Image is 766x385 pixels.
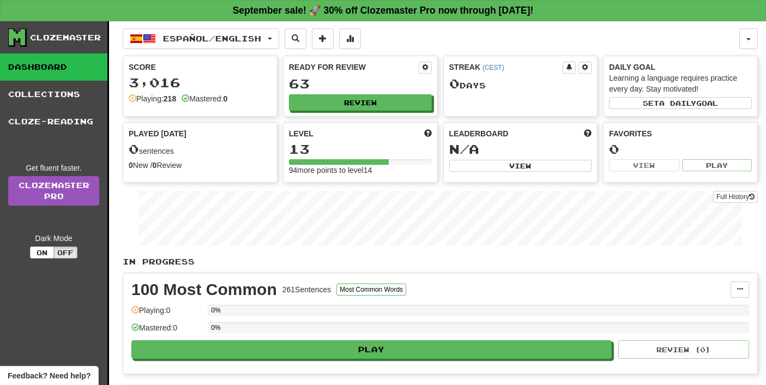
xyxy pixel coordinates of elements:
div: Learning a language requires practice every day. Stay motivated! [609,73,752,94]
strong: 0 [153,161,157,170]
button: Off [53,246,77,258]
div: Favorites [609,128,752,139]
div: 100 Most Common [131,281,277,298]
strong: 0 [223,94,227,103]
button: Most Common Words [336,284,406,296]
button: Review (0) [618,340,749,359]
button: More stats [339,28,361,49]
span: Score more points to level up [424,128,432,139]
button: Play [131,340,612,359]
strong: 0 [129,161,133,170]
button: Español/English [123,28,279,49]
div: Playing: [129,93,176,104]
span: Español / English [163,34,261,43]
div: 13 [289,142,432,156]
strong: September sale! 🚀 30% off Clozemaster Pro now through [DATE]! [233,5,534,16]
div: Daily Goal [609,62,752,73]
button: Review [289,94,432,111]
a: ClozemasterPro [8,176,99,206]
span: a daily [659,99,696,107]
button: View [609,159,679,171]
span: Played [DATE] [129,128,186,139]
div: 3,016 [129,76,272,89]
div: 0 [609,142,752,156]
span: Open feedback widget [8,370,91,381]
div: 63 [289,77,432,91]
div: Streak [449,62,563,73]
button: Full History [713,191,758,203]
div: Day s [449,77,592,91]
div: Ready for Review [289,62,419,73]
button: View [449,160,592,172]
span: N/A [449,141,479,157]
button: On [30,246,54,258]
div: 261 Sentences [282,284,331,295]
div: Dark Mode [8,233,99,244]
div: New / Review [129,160,272,171]
button: Seta dailygoal [609,97,752,109]
p: In Progress [123,256,758,267]
div: Get fluent faster. [8,163,99,173]
div: 94 more points to level 14 [289,165,432,176]
div: Score [129,62,272,73]
div: Playing: 0 [131,305,202,323]
button: Play [682,159,752,171]
button: Search sentences [285,28,306,49]
button: Add sentence to collection [312,28,334,49]
span: This week in points, UTC [584,128,592,139]
div: sentences [129,142,272,157]
a: (CEST) [482,64,504,71]
span: Level [289,128,313,139]
strong: 218 [164,94,176,103]
div: Clozemaster [30,32,101,43]
span: 0 [449,76,460,91]
div: Mastered: 0 [131,322,202,340]
span: Leaderboard [449,128,509,139]
div: Mastered: [182,93,227,104]
span: 0 [129,141,139,157]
